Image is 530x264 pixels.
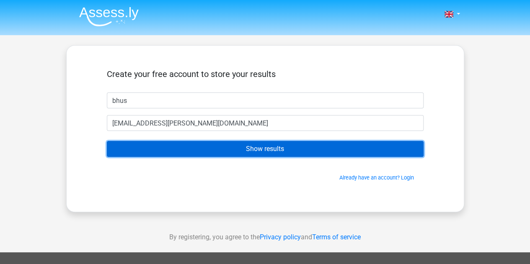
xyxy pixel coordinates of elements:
[107,141,424,157] input: Show results
[107,92,424,108] input: First name
[260,233,301,241] a: Privacy policy
[79,7,139,26] img: Assessly
[339,174,414,181] a: Already have an account? Login
[312,233,361,241] a: Terms of service
[107,115,424,131] input: Email
[107,69,424,79] h5: Create your free account to store your results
